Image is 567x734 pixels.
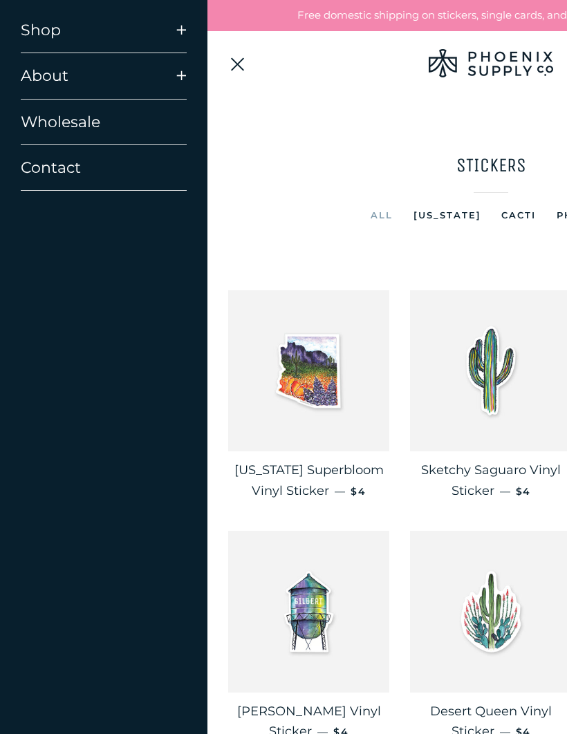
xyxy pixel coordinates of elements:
span: Sketchy Saguaro Vinyl Sticker [421,462,561,498]
span: — [335,484,345,498]
a: Shop [10,8,166,53]
a: Wholesale [10,100,197,145]
img: Arizona Superbloom Vinyl Sticker [228,290,389,451]
a: [US_STATE] [403,207,492,223]
a: [US_STATE] Superbloom Vinyl Sticker — $4 [228,451,389,510]
span: — [500,484,510,498]
img: Gilbert Watertower Vinyl Sticker [228,531,389,692]
a: Cacti [491,207,546,223]
a: About [10,53,166,99]
span: $4 [351,485,366,498]
a: Contact [10,145,197,191]
img: Phoenix Supply Co. [429,49,553,77]
a: All [360,207,403,223]
span: $4 [516,485,531,498]
span: [US_STATE] Superbloom Vinyl Sticker [234,462,384,498]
